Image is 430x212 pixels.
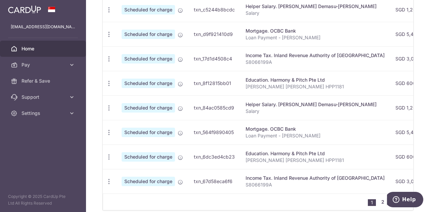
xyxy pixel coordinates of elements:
[122,103,175,113] span: Scheduled for charge
[246,175,385,181] div: Income Tax. Inland Revenue Authority of [GEOGRAPHIC_DATA]
[21,61,66,68] span: Pay
[246,10,385,16] p: Salary
[122,79,175,88] span: Scheduled for charge
[122,128,175,137] span: Scheduled for charge
[21,94,66,100] span: Support
[246,181,385,188] p: S8066199A
[368,199,376,206] li: 1
[8,5,41,13] img: CardUp
[188,169,240,194] td: txn_67d58eca6f6
[188,144,240,169] td: txn_6dc3ed4cb23
[122,5,175,14] span: Scheduled for charge
[188,22,240,46] td: txn_d9f921410d9
[122,177,175,186] span: Scheduled for charge
[122,30,175,39] span: Scheduled for charge
[246,77,385,83] div: Education. Harmony & Pitch Pte Ltd
[122,54,175,63] span: Scheduled for charge
[21,45,66,52] span: Home
[246,83,385,90] p: [PERSON_NAME] [PERSON_NAME] HPP1181
[246,52,385,59] div: Income Tax. Inland Revenue Authority of [GEOGRAPHIC_DATA]
[188,71,240,95] td: txn_8f12815bb01
[387,192,423,209] iframe: Opens a widget where you can find more information
[21,78,66,84] span: Refer & Save
[379,198,387,206] a: 2
[246,34,385,41] p: Loan Payment - [PERSON_NAME]
[21,110,66,117] span: Settings
[122,152,175,162] span: Scheduled for charge
[246,157,385,164] p: [PERSON_NAME] [PERSON_NAME] HPP1181
[11,24,75,30] p: [EMAIL_ADDRESS][DOMAIN_NAME]
[188,95,240,120] td: txn_84ac0585cd9
[246,3,385,10] div: Helper Salary. [PERSON_NAME] Demasu-[PERSON_NAME]
[246,108,385,115] p: Salary
[246,101,385,108] div: Helper Salary. [PERSON_NAME] Demasu-[PERSON_NAME]
[188,120,240,144] td: txn_564f9890405
[246,28,385,34] div: Mortgage. OCBC Bank
[246,126,385,132] div: Mortgage. OCBC Bank
[246,59,385,66] p: S8066199A
[246,132,385,139] p: Loan Payment - [PERSON_NAME]
[246,150,385,157] div: Education. Harmony & Pitch Pte Ltd
[368,194,413,210] nav: pager
[188,46,240,71] td: txn_17d1d4508c4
